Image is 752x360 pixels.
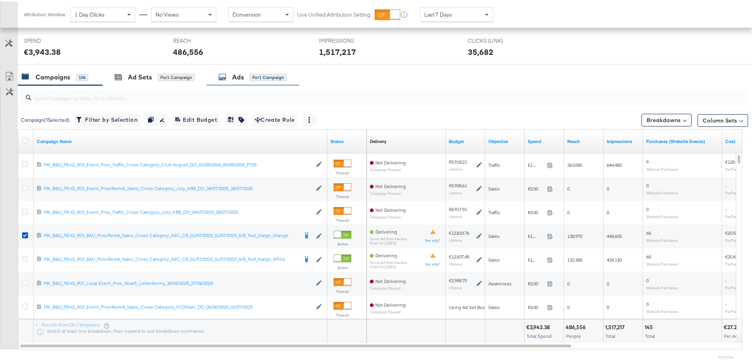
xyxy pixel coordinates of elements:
[334,192,351,198] label: Paused
[725,236,746,241] sub: Per Purchase
[566,322,588,330] div: 486,556
[233,9,261,17] span: Conversion
[375,158,406,164] span: Not Delivering
[449,252,469,258] div: €12,837.45
[24,36,83,43] span: SPEND
[375,300,406,306] span: Not Delivering
[370,137,386,143] a: Reflects the ability of your Ad Campaign to achieve delivery based on ad states, schedule and bud...
[724,332,746,337] span: Per Action
[646,189,678,194] sub: Website Purchases
[528,137,561,143] a: The total amount spent to date.
[44,302,312,309] div: MK_B&Q_FB-IG_ROI_Event_Pros/Remrk_Sales_Cross Category_YCDISale_DO_06/06/2025_01/07/2025
[606,332,615,337] span: Total
[375,251,397,257] span: Delivering
[44,279,312,285] div: MK_B&Q_FB-IG_ROI_Local Event_Pros_Reach_Letterkenny_30/05/2025_27/06/2025
[528,208,544,214] span: €0.00
[37,137,324,143] a: Your campaign name.
[567,279,570,285] span: 0
[424,9,452,17] span: Last 7 Days
[44,207,312,214] a: MK_B&Q_FB-IG_ROI_Event_Pros_Traffic_Cross Category_July_KBB_DO_04/07/2025_28/07/2025
[725,189,746,194] sub: Per Purchase
[44,302,312,309] a: MK_B&Q_FB-IG_ROI_Event_Pros/Remrk_Sales_Cross Category_YCDISale_DO_06/06/2025_01/07/2025
[646,213,678,217] sub: Website Purchases
[607,232,622,237] span: 448,605
[698,113,748,125] button: Column Sets
[646,284,678,288] sub: Website Purchases
[370,308,406,313] sub: Campaign Paused
[75,112,140,125] button: Filter by Selection
[607,184,609,190] span: 0
[44,184,312,190] a: MK_B&Q_FB-IG_ROI_Event_Pros/Remrk_Sales_Cross Category_July_KBB_DO_04/07/2025_28/07/2025
[725,276,727,282] span: -
[527,332,551,337] span: Total Spend
[567,184,570,190] span: 0
[173,45,203,56] div: 486,556
[232,71,244,80] div: Ads
[468,36,527,43] span: CLICKS (LINK)
[21,115,69,122] div: Campaign ( 1 Selected)
[449,260,462,265] sub: Lifetime
[449,165,462,170] sub: Lifetime
[334,216,351,221] label: Paused
[646,307,678,312] sub: Website Purchases
[173,36,232,43] span: REACH
[526,322,552,330] div: €3,943.38
[646,165,678,170] sub: Website Purchases
[607,137,640,143] a: The number of times your ad was served. On mobile apps an ad is counted as served the first time ...
[725,228,738,234] span: €20.50
[607,279,609,285] span: 0
[375,277,406,283] span: Not Delivering
[567,137,600,143] a: The number of people your ad was served to.
[528,184,544,190] span: €0.00
[370,285,406,289] sub: Campaign Paused
[250,72,287,79] div: for 1 Campaign
[528,160,544,166] span: €1,160.70
[725,213,746,217] sub: Per Purchase
[334,240,351,245] label: Active
[449,284,462,288] sub: Lifetime
[567,303,570,309] span: 0
[44,231,298,237] div: MK_B&Q_FB-IG_ROI_BAU_Pros/Remk_Sales_Cross Category_ASC_CB_01/07/2023_31/07/2023_A/B_Test_Kargo_O...
[24,45,61,56] div: €3,943.38
[607,208,609,214] span: 0
[725,307,746,312] sub: Per Purchase
[370,190,406,194] sub: Campaign Paused
[646,228,651,234] span: 68
[725,260,746,265] sub: Per Purchase
[449,181,467,187] div: €5,938.61
[449,276,467,282] div: €2,988.70
[319,45,356,56] div: 1,517,217
[370,166,406,170] sub: Campaign Paused
[449,228,469,235] div: €12,833.76
[725,300,727,305] span: -
[488,232,500,237] span: Sales
[370,235,407,239] sub: Some Ad Sets Inactive
[375,205,406,211] span: Not Delivering
[334,169,351,174] label: Paused
[641,112,692,125] button: Breakdowns
[488,160,500,166] span: Traffic
[488,208,500,214] span: Traffic
[128,71,152,80] div: Ad Sets
[567,255,582,261] span: 132,388
[158,72,195,79] div: for 1 Campaign
[449,137,482,143] a: The maximum amount you're willing to spend on your ads, on average each day or over the lifetime ...
[646,236,678,241] sub: Website Purchases
[449,157,467,164] div: €5,918.21
[44,160,312,166] div: MK_B&Q_FB-IG_ROI_Event_Pros_Traffic_Cross Category_Club August_DO_01/08/2024_05/08/2025_FY25
[370,259,407,263] sub: Some Ad Sets Inactive
[76,72,88,79] div: 106
[566,332,581,337] span: People
[725,252,738,258] span: €20.42
[297,9,371,17] label: Use Unified Attribution Setting:
[173,112,219,125] button: Edit Budget
[334,264,351,269] label: Active
[156,9,179,17] span: No Views
[725,284,746,288] sub: Per Purchase
[334,287,351,292] label: Paused
[607,303,609,309] span: 0
[646,157,649,163] span: 9
[488,303,500,309] span: Sales
[24,10,66,16] div: Attribution Window:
